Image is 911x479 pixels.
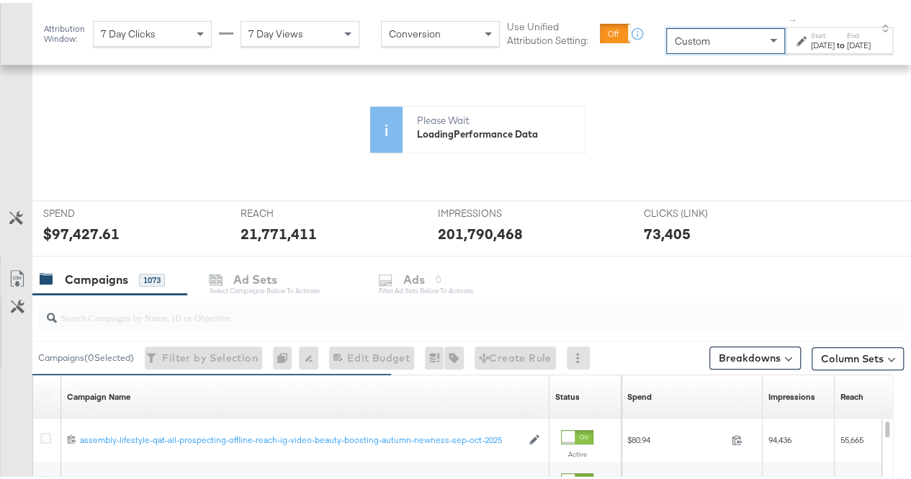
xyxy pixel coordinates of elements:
[389,24,441,37] span: Conversion
[768,388,815,400] a: The number of times your ad was served. On mobile apps an ad is counted as served the first time ...
[627,388,652,400] a: The total amount spent to date.
[768,431,791,442] span: 94,436
[811,37,835,48] div: [DATE]
[67,388,130,400] div: Campaign Name
[627,388,652,400] div: Spend
[507,17,594,44] label: Use Unified Attribution Setting:
[812,344,904,367] button: Column Sets
[273,344,299,367] div: 0
[43,21,86,41] div: Attribution Window:
[561,447,593,456] label: Active
[101,24,156,37] span: 7 Day Clicks
[847,28,871,37] label: End:
[840,388,863,400] div: Reach
[674,32,709,45] span: Custom
[57,295,828,323] input: Search Campaigns by Name, ID or Objective
[840,388,863,400] a: The number of people your ad was served to.
[786,15,800,20] span: ↑
[139,271,165,284] div: 1073
[80,431,521,444] a: assembly-lifestyle-qat-all-prospecting-offline-reach-ig-video-beauty-boosting-autumn-newness-sep-...
[248,24,303,37] span: 7 Day Views
[847,37,871,48] div: [DATE]
[65,269,128,285] div: Campaigns
[768,388,815,400] div: Impressions
[627,431,726,442] span: $80.94
[67,388,130,400] a: Your campaign name.
[709,344,801,367] button: Breakdowns
[555,388,580,400] div: Status
[835,37,847,48] strong: to
[555,388,580,400] a: Shows the current state of your Ad Campaign.
[38,349,134,362] div: Campaigns ( 0 Selected)
[811,28,835,37] label: Start:
[840,431,863,442] span: 55,665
